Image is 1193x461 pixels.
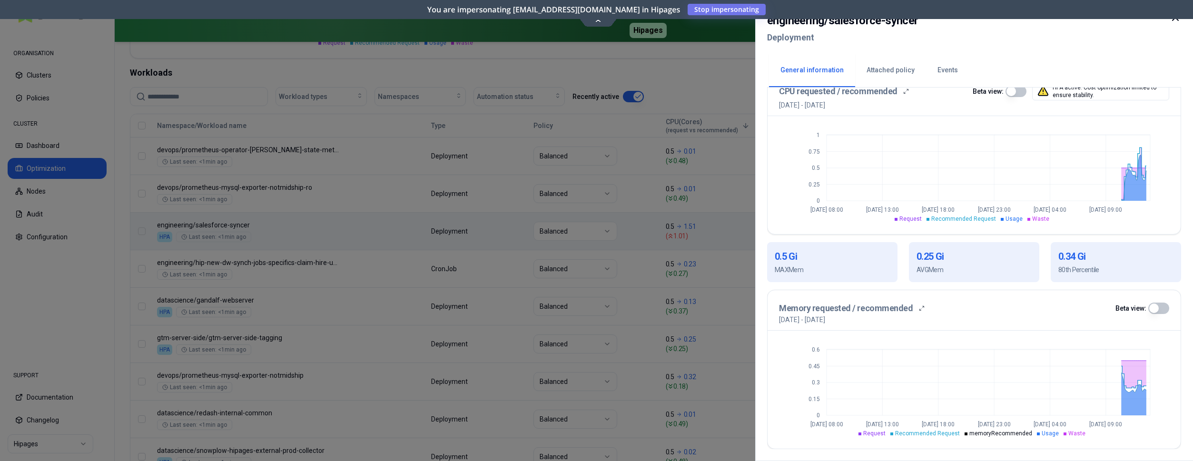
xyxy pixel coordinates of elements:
span: Usage [1006,216,1023,222]
h1: 0.34 Gi [1058,250,1173,263]
h3: CPU requested / recommended [779,85,897,98]
tspan: [DATE] 18:00 [922,206,955,213]
tspan: 0.3 [812,379,820,386]
button: Attached policy [855,54,926,87]
span: Waste [1068,430,1085,437]
p: [DATE] - [DATE] [779,315,825,324]
tspan: [DATE] 08:00 [810,206,843,213]
tspan: [DATE] 13:00 [866,206,899,213]
h3: Memory requested / recommended [779,302,913,315]
p: 80th Percentile [1058,265,1173,275]
h2: engineering / salesforce-syncer [767,12,918,29]
span: Recommended Request [931,216,996,222]
span: Request [863,430,886,437]
p: MAX Mem [775,265,890,275]
h1: 0.5 Gi [775,250,890,263]
button: General information [769,54,855,87]
span: memoryRecommended [969,430,1032,437]
p: AVG Mem [917,265,1032,275]
tspan: 0 [817,197,820,204]
div: HPA active. Cost optimization limited to ensure stability. [1032,82,1169,100]
tspan: 0.25 [808,181,820,188]
span: Waste [1032,216,1049,222]
tspan: 0.15 [808,396,820,402]
tspan: [DATE] 08:00 [810,421,843,428]
tspan: [DATE] 09:00 [1089,421,1122,428]
tspan: [DATE] 23:00 [978,206,1011,213]
p: [DATE] - [DATE] [779,100,825,110]
tspan: [DATE] 04:00 [1034,206,1066,213]
span: Request [899,216,922,222]
tspan: 0.45 [808,363,820,370]
tspan: 0.6 [812,346,820,353]
label: Beta view: [1115,305,1146,312]
tspan: [DATE] 18:00 [922,421,955,428]
tspan: [DATE] 04:00 [1034,421,1066,428]
button: Events [926,54,969,87]
tspan: 0.75 [808,148,820,155]
span: Recommended Request [895,430,960,437]
tspan: 0.5 [812,165,820,171]
h2: Deployment [767,29,918,46]
tspan: 0 [817,412,820,419]
label: Beta view: [973,88,1004,95]
tspan: [DATE] 09:00 [1089,206,1122,213]
tspan: 1 [817,132,820,138]
h1: 0.25 Gi [917,250,1032,263]
tspan: [DATE] 13:00 [866,421,899,428]
span: Usage [1042,430,1059,437]
tspan: [DATE] 23:00 [978,421,1011,428]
